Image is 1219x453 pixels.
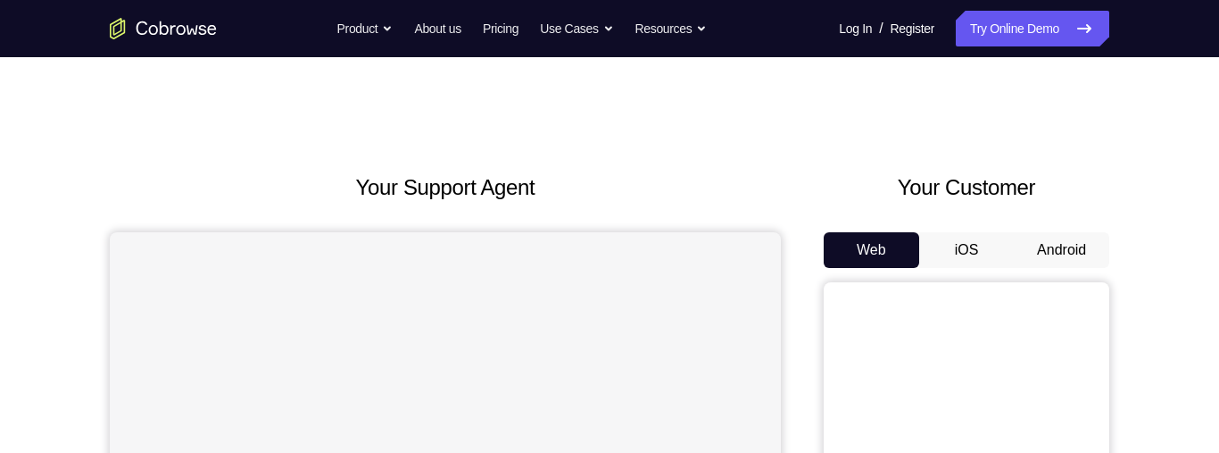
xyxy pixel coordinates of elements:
[824,232,919,268] button: Web
[540,11,613,46] button: Use Cases
[483,11,518,46] a: Pricing
[891,11,934,46] a: Register
[1014,232,1109,268] button: Android
[337,11,394,46] button: Product
[110,172,781,204] h2: Your Support Agent
[839,11,872,46] a: Log In
[414,11,460,46] a: About us
[635,11,708,46] button: Resources
[956,11,1109,46] a: Try Online Demo
[110,18,217,39] a: Go to the home page
[879,18,883,39] span: /
[824,172,1109,204] h2: Your Customer
[919,232,1015,268] button: iOS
